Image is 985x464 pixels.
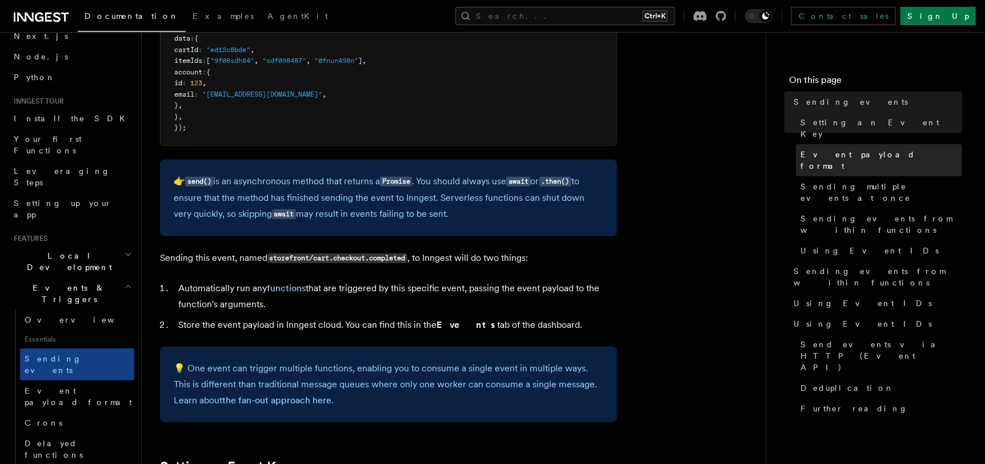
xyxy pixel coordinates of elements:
[9,67,134,88] a: Python
[800,403,908,414] span: Further reading
[362,57,366,65] span: ,
[745,9,772,23] button: Toggle dark mode
[358,57,362,65] span: ]
[800,181,962,204] span: Sending multiple events at once
[85,11,179,21] span: Documentation
[175,317,617,333] li: Store the event payload in Inngest cloud. You can find this in the tab of the dashboard.
[9,245,134,277] button: Local Development
[789,293,962,314] a: Using Event IDs
[202,79,206,87] span: ,
[194,90,198,98] span: :
[272,209,296,219] code: await
[796,398,962,419] a: Further reading
[9,97,64,106] span: Inngest tour
[20,348,134,380] a: Sending events
[198,46,202,54] span: :
[9,46,134,67] a: Node.js
[174,173,603,223] p: 👉 is an asynchronous method that returns a . You should always use or to ensure that the method h...
[506,177,530,187] code: await
[796,176,962,208] a: Sending multiple events at once
[14,52,68,61] span: Node.js
[9,26,134,46] a: Next.js
[20,380,134,413] a: Event payload format
[175,280,617,312] li: Automatically run any that are triggered by this specific event, passing the event payload to the...
[78,3,186,32] a: Documentation
[800,213,962,236] span: Sending events from within functions
[9,129,134,161] a: Your first Functions
[202,90,322,98] span: "[EMAIL_ADDRESS][DOMAIN_NAME]"
[174,34,190,42] span: data
[20,330,134,348] span: Essentials
[254,57,258,65] span: ,
[455,7,675,25] button: Search...Ctrl+K
[794,265,962,288] span: Sending events from within functions
[14,31,68,41] span: Next.js
[193,11,254,21] span: Examples
[800,149,962,172] span: Event payload format
[796,112,962,144] a: Setting an Event Key
[437,319,497,330] strong: Events
[250,46,254,54] span: ,
[794,96,908,108] span: Sending events
[9,108,134,129] a: Install the SDK
[174,68,202,76] span: account
[800,117,962,140] span: Setting an Event Key
[182,79,186,87] span: :
[796,240,962,261] a: Using Event IDs
[261,3,335,31] a: AgentKit
[14,73,55,82] span: Python
[25,315,142,324] span: Overview
[900,7,976,25] a: Sign Up
[25,439,83,459] span: Delayed functions
[9,277,134,310] button: Events & Triggers
[794,298,932,309] span: Using Event IDs
[174,101,178,109] span: }
[20,310,134,330] a: Overview
[796,208,962,240] a: Sending events from within functions
[314,57,358,65] span: "0fnun498n"
[9,161,134,193] a: Leveraging Steps
[262,57,306,65] span: "sdf098487"
[306,57,310,65] span: ,
[796,378,962,398] a: Deduplication
[202,68,206,76] span: :
[190,79,202,87] span: 123
[789,261,962,293] a: Sending events from within functions
[267,253,407,263] code: storefront/cart.checkout.completed
[9,250,125,273] span: Local Development
[190,34,194,42] span: :
[194,34,198,42] span: {
[796,144,962,176] a: Event payload format
[14,134,82,155] span: Your first Functions
[174,46,198,54] span: cartId
[789,92,962,112] a: Sending events
[174,124,186,132] span: });
[202,57,206,65] span: :
[178,113,182,121] span: ,
[642,10,668,22] kbd: Ctrl+K
[174,90,194,98] span: email
[174,113,178,121] span: }
[791,7,896,25] a: Contact sales
[210,57,254,65] span: "9f08sdh84"
[9,234,47,243] span: Features
[796,334,962,378] a: Send events via HTTP (Event API)
[206,46,250,54] span: "ed12c8bde"
[25,386,132,407] span: Event payload format
[789,314,962,334] a: Using Event IDs
[9,282,125,305] span: Events & Triggers
[206,57,210,65] span: [
[800,339,962,373] span: Send events via HTTP (Event API)
[222,395,331,406] a: the fan-out approach here
[174,79,182,87] span: id
[174,57,202,65] span: itemIds
[794,318,932,330] span: Using Event IDs
[14,114,132,123] span: Install the SDK
[185,177,213,187] code: send()
[9,193,134,225] a: Setting up your app
[206,68,210,76] span: {
[14,199,112,219] span: Setting up your app
[25,354,82,375] span: Sending events
[267,11,328,21] span: AgentKit
[25,418,62,427] span: Crons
